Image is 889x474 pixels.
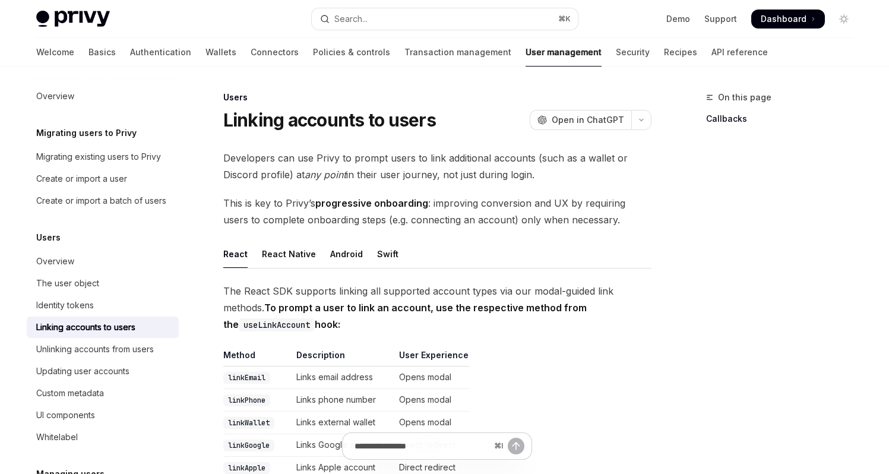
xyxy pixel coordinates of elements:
a: Create or import a batch of users [27,190,179,211]
strong: To prompt a user to link an account, use the respective method from the hook: [223,302,587,330]
a: Updating user accounts [27,361,179,382]
a: Wallets [205,38,236,67]
div: Search... [334,12,368,26]
a: Create or import a user [27,168,179,189]
button: Open search [312,8,578,30]
a: API reference [711,38,768,67]
code: useLinkAccount [239,318,315,331]
a: Overview [27,251,179,272]
a: Basics [88,38,116,67]
a: Migrating existing users to Privy [27,146,179,168]
div: Unlinking accounts from users [36,342,154,356]
button: Send message [508,438,524,454]
div: Custom metadata [36,386,104,400]
td: Links phone number [292,389,394,412]
td: Opens modal [394,366,469,389]
a: Linking accounts to users [27,317,179,338]
a: UI components [27,405,179,426]
div: Create or import a batch of users [36,194,166,208]
h5: Users [36,230,61,245]
div: Whitelabel [36,430,78,444]
code: linkWallet [223,417,274,429]
div: Updating user accounts [36,364,129,378]
td: Links email address [292,366,394,389]
a: Demo [666,13,690,25]
a: Recipes [664,38,697,67]
div: React Native [262,240,316,268]
a: Policies & controls [313,38,390,67]
a: Overview [27,86,179,107]
span: This is key to Privy’s : improving conversion and UX by requiring users to complete onboarding st... [223,195,651,228]
img: light logo [36,11,110,27]
button: Toggle dark mode [834,10,853,29]
div: Migrating existing users to Privy [36,150,161,164]
th: Method [223,349,292,366]
td: Opens modal [394,412,469,434]
code: linkPhone [223,394,270,406]
a: Whitelabel [27,426,179,448]
span: On this page [718,90,771,105]
a: Welcome [36,38,74,67]
button: Open in ChatGPT [530,110,631,130]
a: Support [704,13,737,25]
h5: Migrating users to Privy [36,126,137,140]
a: Custom metadata [27,383,179,404]
a: Identity tokens [27,295,179,316]
span: The React SDK supports linking all supported account types via our modal-guided link methods. [223,283,651,333]
div: Linking accounts to users [36,320,135,334]
span: Open in ChatGPT [552,114,624,126]
a: Transaction management [404,38,511,67]
span: Developers can use Privy to prompt users to link additional accounts (such as a wallet or Discord... [223,150,651,183]
a: Callbacks [706,109,863,128]
div: The user object [36,276,99,290]
th: Description [292,349,394,366]
div: Swift [377,240,398,268]
div: React [223,240,248,268]
a: Unlinking accounts from users [27,339,179,360]
div: Android [330,240,363,268]
h1: Linking accounts to users [223,109,436,131]
td: Opens modal [394,389,469,412]
a: Connectors [251,38,299,67]
em: any point [305,169,346,181]
div: Identity tokens [36,298,94,312]
a: Dashboard [751,10,825,29]
a: Security [616,38,650,67]
input: Ask a question... [355,433,489,459]
div: Users [223,91,651,103]
strong: progressive onboarding [315,197,428,209]
span: Dashboard [761,13,806,25]
a: Authentication [130,38,191,67]
span: ⌘ K [558,14,571,24]
div: Overview [36,254,74,268]
code: linkEmail [223,372,270,384]
a: The user object [27,273,179,294]
div: Create or import a user [36,172,127,186]
div: Overview [36,89,74,103]
a: User management [526,38,602,67]
td: Links external wallet [292,412,394,434]
th: User Experience [394,349,469,366]
div: UI components [36,408,95,422]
